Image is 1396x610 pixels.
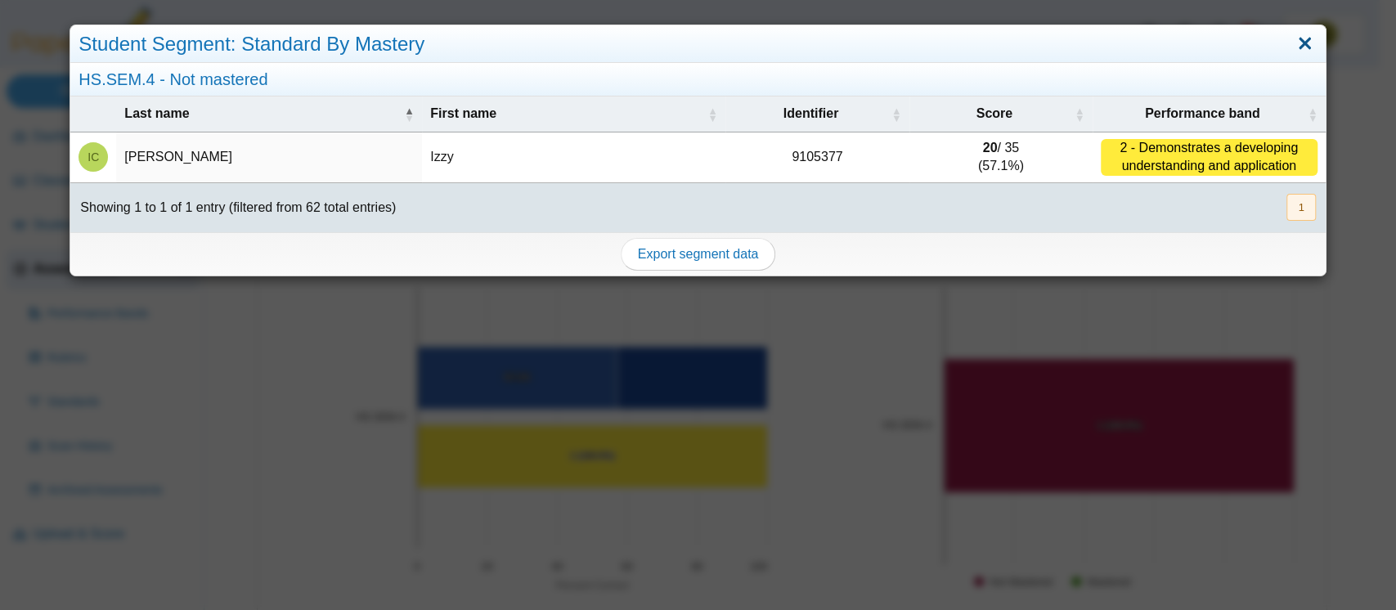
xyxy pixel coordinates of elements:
[70,25,1325,64] div: Student Segment: Standard By Mastery
[621,238,776,271] a: Export segment data
[1075,106,1084,123] span: Score : Activate to sort
[70,63,1325,96] div: HS.SEM.4 - Not mastered
[404,106,414,123] span: Last name : Activate to invert sorting
[124,105,401,123] span: Last name
[422,132,725,183] td: Izzy
[1308,106,1317,123] span: Performance band : Activate to sort
[734,105,888,123] span: Identifier
[707,106,717,123] span: First name : Activate to sort
[1292,30,1317,58] a: Close
[1101,105,1304,123] span: Performance band
[638,247,759,261] span: Export segment data
[116,132,422,183] td: [PERSON_NAME]
[1286,194,1315,221] button: 1
[725,132,909,183] td: 9105377
[983,141,998,155] b: 20
[909,132,1093,183] td: / 35 (57.1%)
[430,105,704,123] span: First name
[1285,194,1315,221] nav: pagination
[918,105,1071,123] span: Score
[891,106,901,123] span: Identifier : Activate to sort
[1101,139,1317,176] div: 2 - Demonstrates a developing understanding and application
[70,183,396,232] div: Showing 1 to 1 of 1 entry (filtered from 62 total entries)
[88,151,99,163] span: Izzy Cruz-Bautista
